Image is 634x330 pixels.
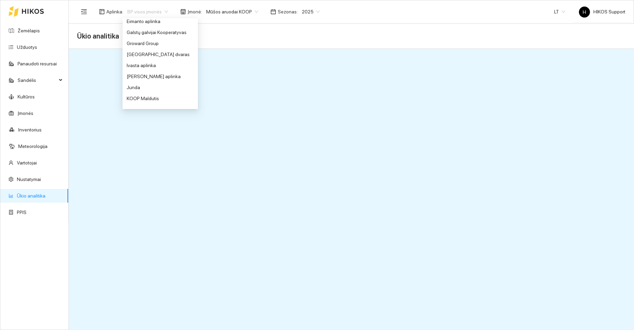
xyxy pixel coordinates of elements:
[127,51,194,58] div: [GEOGRAPHIC_DATA] dvaras
[123,38,198,49] div: Groward Group
[123,60,198,71] div: Ivasta aplinka
[17,210,27,215] a: PPIS
[123,27,198,38] div: Galstų galvijai Kooperatyvas
[18,28,40,33] a: Žemėlapis
[583,7,586,18] span: H
[18,143,47,149] a: Meteorologija
[77,5,91,19] button: menu-fold
[188,8,202,15] span: Įmonė :
[99,9,105,14] span: layout
[81,9,87,15] span: menu-fold
[579,9,625,14] span: HIKOS Support
[123,93,198,104] div: KOOP Maldutis
[17,193,45,199] a: Ūkio analitika
[17,160,37,166] a: Vartotojai
[127,84,194,91] div: Junda
[271,9,276,14] span: calendar
[123,71,198,82] div: Jerzy Gvozdovicz aplinka
[302,7,320,17] span: 2025
[127,106,194,113] div: KZUB aplinka
[127,95,194,102] div: KOOP Maldutis
[17,177,41,182] a: Nustatymai
[127,40,194,47] div: Groward Group
[123,49,198,60] div: Ilzenbergo dvaras
[123,104,198,115] div: KZUB aplinka
[77,31,119,42] span: Ūkio analitika
[123,82,198,93] div: Junda
[278,8,298,15] span: Sezonas :
[180,9,186,14] span: shop
[18,94,35,99] a: Kultūros
[127,7,168,17] span: BP visos įmonės
[127,29,194,36] div: Galstų galvijai Kooperatyvas
[123,16,198,27] div: Eimanto aplinka
[206,7,258,17] span: Mūšos aruodai KOOP
[554,7,565,17] span: LT
[127,73,194,80] div: [PERSON_NAME] aplinka
[18,61,57,66] a: Panaudoti resursai
[106,8,123,15] span: Aplinka :
[18,110,33,116] a: Įmonės
[127,62,194,69] div: Ivasta aplinka
[127,18,194,25] div: Eimanto aplinka
[18,73,57,87] span: Sandėlis
[17,44,37,50] a: Užduotys
[18,127,42,132] a: Inventorius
